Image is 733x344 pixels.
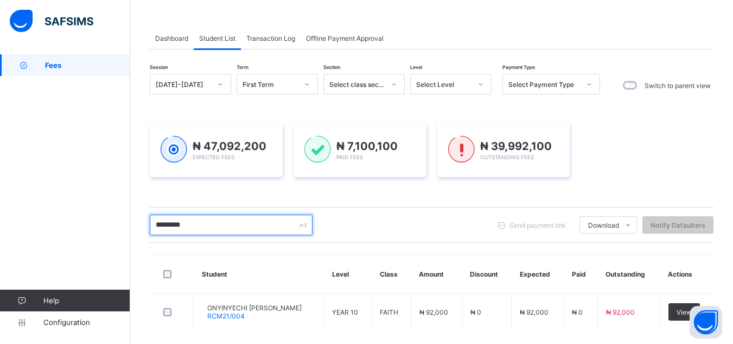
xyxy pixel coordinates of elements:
span: Transaction Log [246,34,295,42]
span: Expected Fees [193,154,234,160]
span: ONYINYECHI [PERSON_NAME] [207,304,302,312]
span: ₦ 92,000 [520,308,549,316]
span: Term [237,64,248,70]
th: Actions [660,254,713,294]
span: Payment Type [502,64,535,70]
span: Section [323,64,340,70]
span: Fees [45,61,130,70]
button: Open asap [690,306,722,339]
span: Help [43,296,130,305]
span: Send payment link [509,221,566,229]
span: Offline Payment Approval [306,34,384,42]
span: ₦ 92,000 [606,308,635,316]
img: outstanding-1.146d663e52f09953f639664a84e30106.svg [448,136,475,163]
span: Configuration [43,318,130,327]
span: Paid Fees [336,154,363,160]
th: Expected [512,254,564,294]
span: Level [410,64,422,70]
label: Switch to parent view [645,82,711,90]
img: paid-1.3eb1404cbcb1d3b736510a26bbfa3ccb.svg [304,136,331,163]
th: Outstanding [597,254,660,294]
span: RCM21/004 [207,312,245,320]
span: ₦ 7,100,100 [336,140,398,153]
span: ₦ 47,092,200 [193,140,266,153]
th: Discount [462,254,512,294]
img: expected-1.03dd87d44185fb6c27cc9b2570c10499.svg [161,136,187,163]
span: ₦ 0 [572,308,583,316]
span: FAITH [380,308,398,316]
span: Dashboard [155,34,188,42]
div: Select Level [416,80,471,89]
th: Class [372,254,411,294]
th: Amount [411,254,462,294]
th: Paid [564,254,598,294]
span: ₦ 39,992,100 [480,140,552,153]
img: safsims [10,10,93,33]
div: Select class section [329,80,385,89]
div: Select Payment Type [508,80,580,89]
span: Outstanding Fees [480,154,534,160]
span: ₦ 0 [470,308,481,316]
th: Student [194,254,324,294]
th: Level [324,254,372,294]
span: ₦ 92,000 [419,308,448,316]
div: [DATE]-[DATE] [156,80,211,89]
span: Download [588,221,619,229]
span: Notify Defaulters [651,221,705,229]
span: YEAR 10 [332,308,358,316]
span: Session [150,64,168,70]
span: Student List [199,34,235,42]
div: First Term [243,80,298,89]
span: View [677,308,692,316]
